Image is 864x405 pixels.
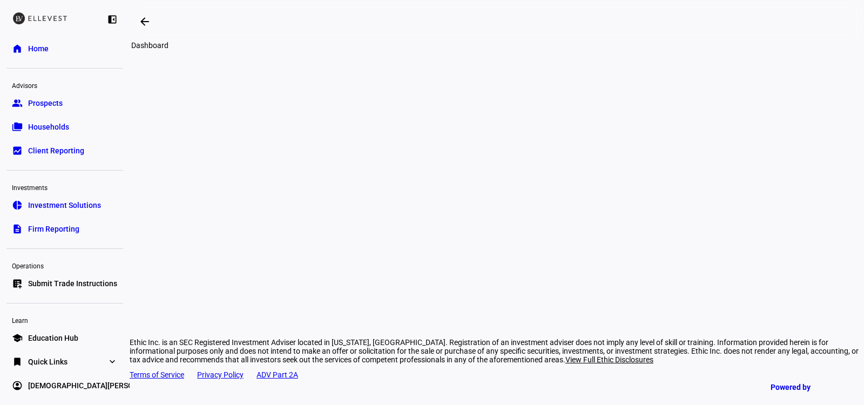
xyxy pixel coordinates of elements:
[28,98,63,109] span: Prospects
[12,98,23,109] eth-mat-symbol: group
[28,380,165,391] span: [DEMOGRAPHIC_DATA][PERSON_NAME]
[12,122,23,132] eth-mat-symbol: folder_copy
[6,218,123,240] a: descriptionFirm Reporting
[107,356,118,367] eth-mat-symbol: expand_more
[28,278,117,289] span: Submit Trade Instructions
[28,333,78,343] span: Education Hub
[6,179,123,194] div: Investments
[6,312,123,327] div: Learn
[28,122,69,132] span: Households
[138,15,151,28] mat-icon: arrow_backwards
[107,14,118,25] eth-mat-symbol: left_panel_close
[256,370,298,379] a: ADV Part 2A
[6,92,123,114] a: groupProspects
[130,370,184,379] a: Terms of Service
[6,116,123,138] a: folder_copyHouseholds
[765,377,848,397] a: Powered by
[28,356,67,367] span: Quick Links
[6,38,123,59] a: homeHome
[6,258,123,273] div: Operations
[12,278,23,289] eth-mat-symbol: list_alt_add
[28,224,79,234] span: Firm Reporting
[6,77,123,92] div: Advisors
[130,338,864,364] div: Ethic Inc. is an SEC Registered Investment Adviser located in [US_STATE], [GEOGRAPHIC_DATA]. Regi...
[12,380,23,391] eth-mat-symbol: account_circle
[127,39,173,52] div: Dashboard
[28,43,49,54] span: Home
[6,194,123,216] a: pie_chartInvestment Solutions
[12,224,23,234] eth-mat-symbol: description
[28,200,101,211] span: Investment Solutions
[565,355,653,364] span: View Full Ethic Disclosures
[12,356,23,367] eth-mat-symbol: bookmark
[6,140,123,161] a: bid_landscapeClient Reporting
[12,333,23,343] eth-mat-symbol: school
[12,43,23,54] eth-mat-symbol: home
[12,200,23,211] eth-mat-symbol: pie_chart
[12,145,23,156] eth-mat-symbol: bid_landscape
[197,370,244,379] a: Privacy Policy
[28,145,84,156] span: Client Reporting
